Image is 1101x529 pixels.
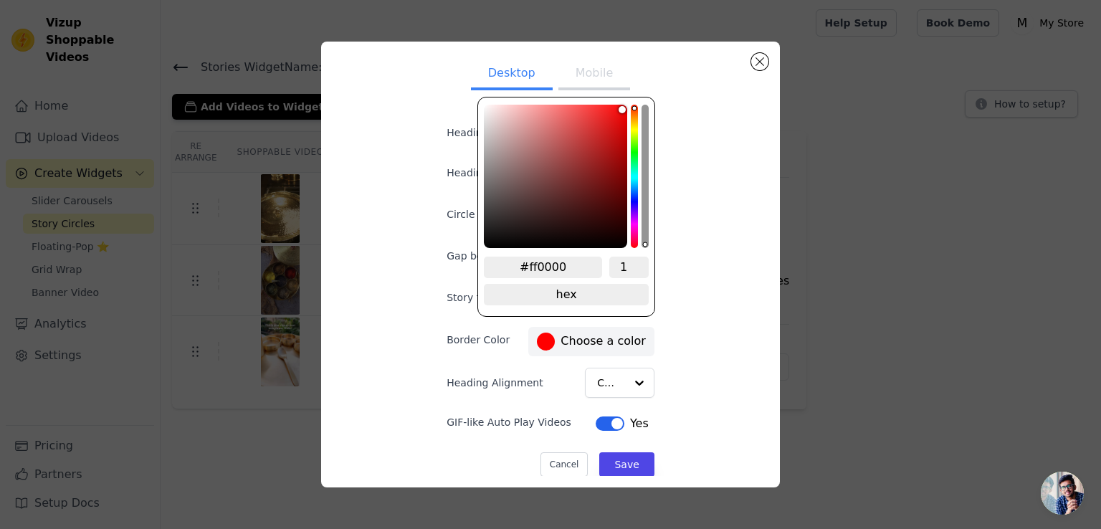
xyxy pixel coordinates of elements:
[447,207,534,221] label: Circle Size (in px)
[558,59,630,90] button: Mobile
[631,105,638,248] div: hue channel
[485,106,626,113] div: saturation channel
[447,376,545,390] label: Heading Alignment
[447,166,570,180] label: Heading font size (in px)
[540,452,588,477] button: Cancel
[630,415,649,432] span: Yes
[471,59,553,90] button: Desktop
[1041,472,1084,515] div: Open chat
[447,415,571,429] label: GIF-like Auto Play Videos
[599,452,654,477] button: Save
[619,106,626,247] div: brightness channel
[609,257,649,278] input: alpha channel
[477,97,655,317] div: color picker
[447,249,581,263] label: Gap between circles(in px)
[447,125,516,140] label: Heading
[447,333,510,347] label: Border Color
[751,53,768,70] button: Close modal
[537,333,645,351] label: Choose a color
[484,257,602,278] input: hex color
[642,105,649,248] div: alpha channel
[447,290,577,305] label: Story title font size (in px)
